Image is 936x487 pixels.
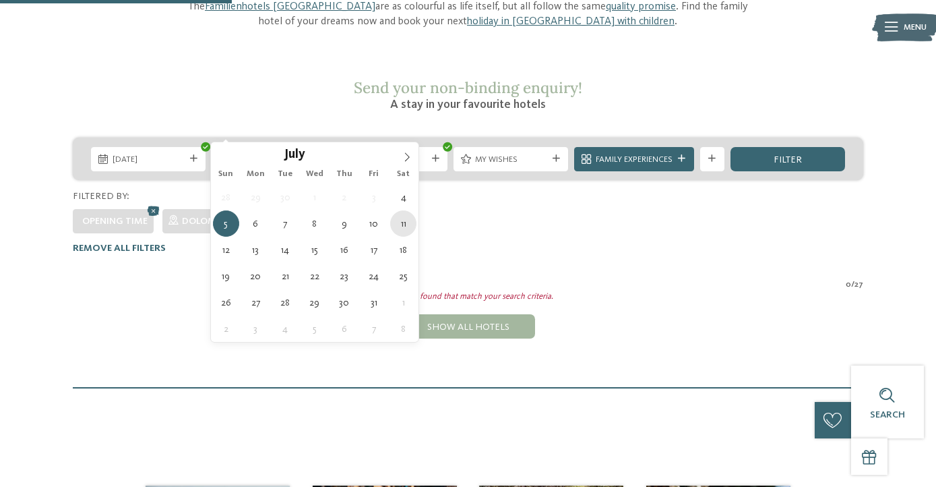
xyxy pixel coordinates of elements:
[389,170,418,179] span: Sat
[272,263,299,289] span: July 21, 2026
[331,184,357,210] span: July 2, 2026
[213,289,239,316] span: July 26, 2026
[284,149,305,162] span: July
[301,210,327,237] span: July 8, 2026
[359,170,389,179] span: Fri
[301,316,327,342] span: August 5, 2026
[606,1,676,12] a: quality promise
[243,289,269,316] span: July 27, 2026
[390,316,416,342] span: August 8, 2026
[213,237,239,263] span: July 12, 2026
[241,170,270,179] span: Mon
[361,289,387,316] span: July 31, 2026
[361,184,387,210] span: July 3, 2026
[870,410,905,420] span: Search
[331,210,357,237] span: July 9, 2026
[596,154,673,166] span: Family Experiences
[243,184,269,210] span: June 29, 2026
[113,154,185,166] span: [DATE]
[213,184,239,210] span: June 28, 2026
[361,237,387,263] span: July 17, 2026
[475,154,547,166] span: My wishes
[390,237,416,263] span: July 18, 2026
[846,279,851,291] span: 0
[73,243,166,253] span: Remove all filters
[243,210,269,237] span: July 6, 2026
[213,210,239,237] span: July 5, 2026
[300,170,330,179] span: Wed
[213,316,239,342] span: August 2, 2026
[354,78,582,97] span: Send your non-binding enquiry!
[390,184,416,210] span: July 4, 2026
[205,1,375,12] a: Familienhotels [GEOGRAPHIC_DATA]
[301,184,327,210] span: July 1, 2026
[272,289,299,316] span: July 28, 2026
[64,291,873,303] div: No hotels found that match your search criteria.
[330,170,359,179] span: Thu
[272,237,299,263] span: July 14, 2026
[390,210,416,237] span: July 11, 2026
[390,289,416,316] span: August 1, 2026
[243,237,269,263] span: July 13, 2026
[331,237,357,263] span: July 16, 2026
[243,263,269,289] span: July 20, 2026
[213,263,239,289] span: July 19, 2026
[82,217,148,226] span: Opening time
[331,316,357,342] span: August 6, 2026
[361,210,387,237] span: July 10, 2026
[272,316,299,342] span: August 4, 2026
[390,263,416,289] span: July 25, 2026
[73,192,129,201] span: Filtered by:
[272,184,299,210] span: June 30, 2026
[390,98,546,111] span: A stay in your favourite hotels
[401,314,534,339] div: Show all hotels
[851,279,854,291] span: /
[361,263,387,289] span: July 24, 2026
[361,316,387,342] span: August 7, 2026
[854,279,863,291] span: 27
[243,316,269,342] span: August 3, 2026
[467,16,675,27] a: holiday in [GEOGRAPHIC_DATA] with children
[301,289,327,316] span: July 29, 2026
[270,170,300,179] span: Tue
[774,155,802,165] span: filter
[301,263,327,289] span: July 22, 2026
[301,237,327,263] span: July 15, 2026
[331,263,357,289] span: July 23, 2026
[211,170,241,179] span: Sun
[331,289,357,316] span: July 30, 2026
[305,147,350,161] input: Year
[182,217,235,226] span: Dolomites
[272,210,299,237] span: July 7, 2026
